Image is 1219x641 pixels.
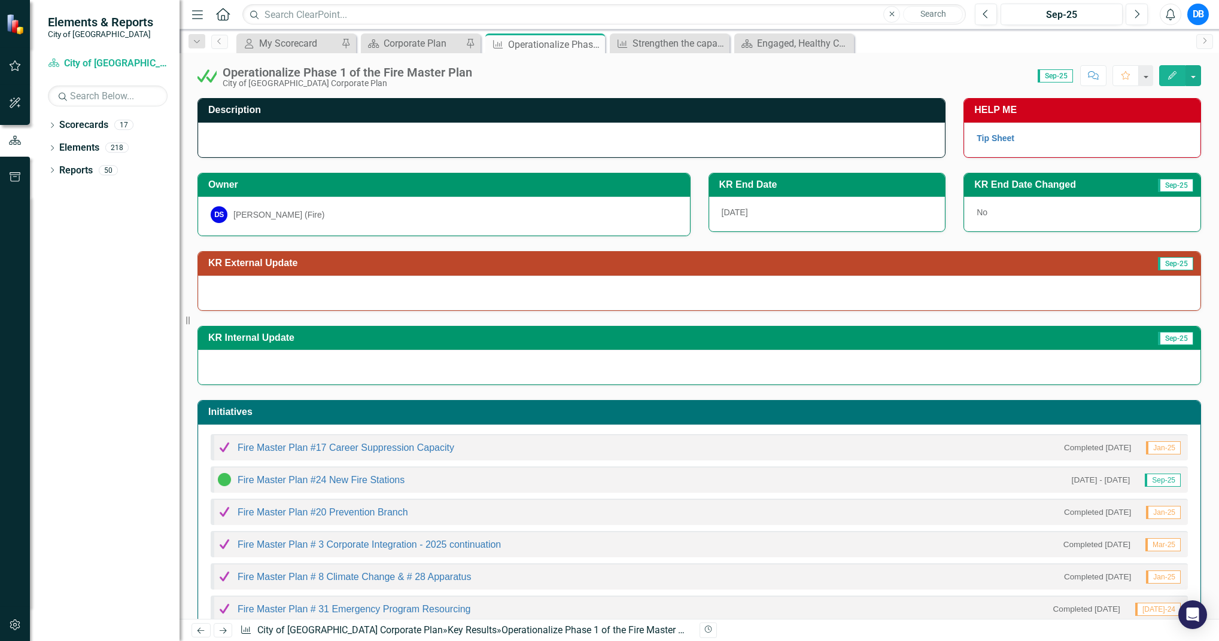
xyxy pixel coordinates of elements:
[508,37,602,52] div: Operationalize Phase 1 of the Fire Master Plan
[737,36,851,51] a: Engaged, Healthy Community
[242,4,966,25] input: Search ClearPoint...
[1158,179,1193,192] span: Sep-25
[223,79,472,88] div: City of [GEOGRAPHIC_DATA] Corporate Plan
[240,624,690,637] div: » »
[364,36,463,51] a: Corporate Plan
[217,472,232,487] img: In Progress
[233,209,324,221] div: [PERSON_NAME] (Fire)
[59,141,99,155] a: Elements
[1158,257,1193,270] span: Sep-25
[238,539,501,550] a: Fire Master Plan # 3 Corporate Integration - 2025 continuation
[757,36,851,51] div: Engaged, Healthy Community
[223,66,472,79] div: Operationalize Phase 1 of the Fire Master Plan
[1146,506,1181,519] span: Jan-25
[105,143,129,153] div: 218
[1158,332,1193,345] span: Sep-25
[99,165,118,175] div: 50
[1146,570,1181,584] span: Jan-25
[257,624,443,636] a: City of [GEOGRAPHIC_DATA] Corporate Plan
[208,258,908,268] h3: KR External Update
[259,36,338,51] div: My Scorecard
[211,206,227,223] div: DS
[217,537,232,551] img: Complete
[6,14,27,35] img: ClearPoint Strategy
[217,440,232,454] img: Complete
[1053,603,1120,615] small: Completed [DATE]
[208,179,684,190] h3: Owner
[208,332,901,343] h3: KR Internal Update
[1146,441,1181,454] span: Jan-25
[501,624,697,636] div: Operationalize Phase 1 of the Fire Master Plan
[208,105,939,115] h3: Description
[1135,603,1181,616] span: [DATE]-24
[1178,600,1207,629] div: Open Intercom Messenger
[48,29,153,39] small: City of [GEOGRAPHIC_DATA]
[977,133,1014,143] a: Tip Sheet
[1145,538,1181,551] span: Mar-25
[633,36,726,51] div: Strengthen the capacity of Fire Services to support a rapidly growing community by conducting a s...
[384,36,463,51] div: Corporate Plan
[238,475,405,485] a: Fire Master Plan #24 New Fire Stations
[59,118,108,132] a: Scorecards
[217,505,232,519] img: Complete
[1064,571,1131,582] small: Completed [DATE]
[217,569,232,584] img: Complete
[239,36,338,51] a: My Scorecard
[920,9,946,19] span: Search
[238,507,408,517] a: Fire Master Plan #20 Prevention Branch
[197,66,217,86] img: Met
[448,624,497,636] a: Key Results
[977,207,987,217] span: No
[974,179,1136,190] h3: KR End Date Changed
[1145,474,1181,487] span: Sep-25
[238,442,454,453] a: Fire Master Plan #17 Career Suppression Capacity
[48,86,168,106] input: Search Below...
[1072,474,1130,486] small: [DATE] - [DATE]
[59,164,93,178] a: Reports
[217,602,232,616] img: Complete
[238,572,471,582] a: Fire Master Plan # 8 Climate Change & # 28 Apparatus
[238,604,471,614] a: Fire Master Plan # 31 Emergency Program Resourcing
[1001,4,1123,25] button: Sep-25
[48,57,168,71] a: City of [GEOGRAPHIC_DATA] Corporate Plan
[1038,69,1073,83] span: Sep-25
[903,6,963,23] button: Search
[1064,506,1131,518] small: Completed [DATE]
[613,36,726,51] a: Strengthen the capacity of Fire Services to support a rapidly growing community by conducting a s...
[48,15,153,29] span: Elements & Reports
[722,207,748,217] span: [DATE]
[1064,442,1131,453] small: Completed [DATE]
[114,120,133,130] div: 17
[719,179,940,190] h3: KR End Date
[974,105,1194,115] h3: HELP ME
[1005,8,1118,22] div: Sep-25
[208,407,1194,417] h3: Initiatives
[1187,4,1209,25] button: DB
[1063,539,1130,550] small: Completed [DATE]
